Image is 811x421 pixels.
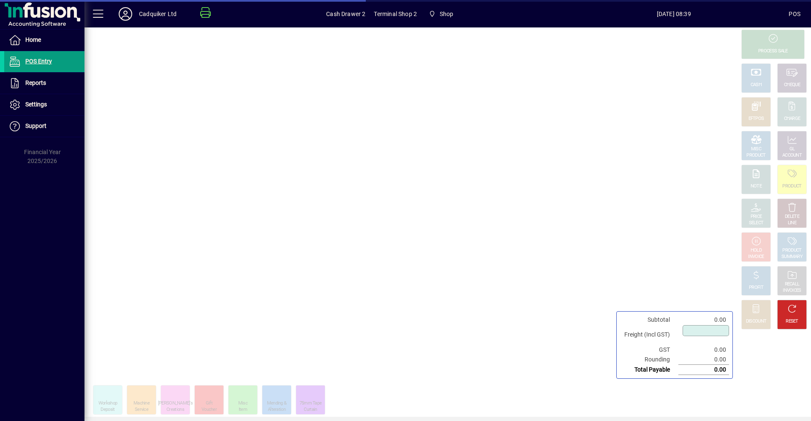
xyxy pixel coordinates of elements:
div: POS [789,7,800,21]
div: INVOICES [783,288,801,294]
div: Voucher [201,407,217,413]
div: SUMMARY [781,254,803,260]
td: 0.00 [678,315,729,325]
a: Settings [4,94,84,115]
td: 0.00 [678,345,729,355]
div: HOLD [751,247,762,254]
div: DISCOUNT [746,318,766,325]
span: [DATE] 08:39 [559,7,789,21]
div: Misc [238,400,248,407]
div: Curtain [304,407,317,413]
div: EFTPOS [748,116,764,122]
div: PROFIT [749,285,763,291]
div: PRICE [751,214,762,220]
td: GST [620,345,678,355]
div: DELETE [785,214,799,220]
div: GL [789,146,795,152]
div: PRODUCT [782,183,801,190]
span: Shop [425,6,457,22]
div: Creations [166,407,184,413]
a: Support [4,116,84,137]
div: PROCESS SALE [758,48,788,54]
td: Freight (Incl GST) [620,325,678,345]
div: Deposit [101,407,114,413]
div: Mending & [267,400,287,407]
div: NOTE [751,183,762,190]
div: CHARGE [784,116,800,122]
div: Alteration [268,407,286,413]
span: Settings [25,101,47,108]
td: Rounding [620,355,678,365]
div: Cadquiker Ltd [139,7,177,21]
a: Reports [4,73,84,94]
td: 0.00 [678,365,729,375]
span: POS Entry [25,58,52,65]
div: ACCOUNT [782,152,802,159]
div: MISC [751,146,761,152]
div: PRODUCT [746,152,765,159]
div: Gift [206,400,212,407]
td: Subtotal [620,315,678,325]
div: Workshop [98,400,117,407]
div: LINE [788,220,796,226]
div: SELECT [749,220,764,226]
div: RESET [786,318,798,325]
div: RECALL [785,281,800,288]
div: INVOICE [748,254,764,260]
div: 75mm Tape [299,400,322,407]
div: CHEQUE [784,82,800,88]
td: 0.00 [678,355,729,365]
span: Home [25,36,41,43]
td: Total Payable [620,365,678,375]
span: Cash Drawer 2 [326,7,365,21]
a: Home [4,30,84,51]
div: Service [135,407,148,413]
div: CASH [751,82,762,88]
div: [PERSON_NAME]'s [158,400,193,407]
button: Profile [112,6,139,22]
div: Machine [133,400,150,407]
div: PRODUCT [782,247,801,254]
span: Terminal Shop 2 [374,7,417,21]
span: Support [25,122,46,129]
span: Reports [25,79,46,86]
div: Item [239,407,247,413]
span: Shop [440,7,454,21]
